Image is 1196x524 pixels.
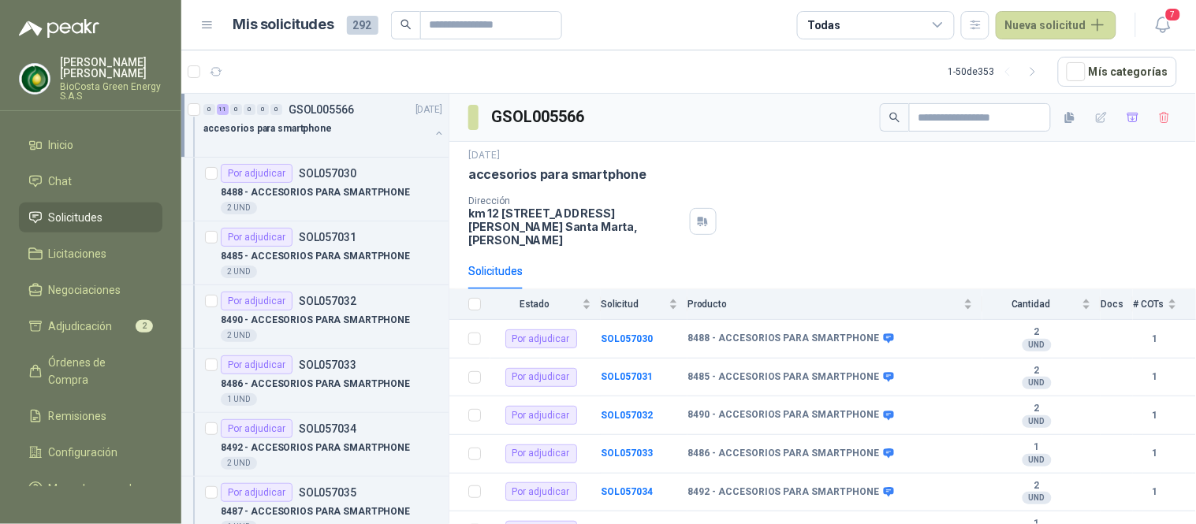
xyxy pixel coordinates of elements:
p: SOL057030 [299,168,356,179]
p: 8485 - ACCESORIOS PARA SMARTPHONE [221,249,410,264]
a: Chat [19,166,162,196]
span: Solicitud [601,299,665,310]
a: Órdenes de Compra [19,347,162,395]
b: 1 [982,441,1091,454]
a: Por adjudicarSOL0570328490 - ACCESORIOS PARA SMARTPHONE2 UND [181,285,449,349]
span: Manuales y ayuda [49,480,139,497]
img: Company Logo [20,64,50,94]
b: 1 [1133,370,1177,385]
div: Por adjudicar [221,292,292,310]
div: Por adjudicar [505,444,577,463]
b: 1 [1133,408,1177,423]
th: # COTs [1133,289,1196,320]
a: Licitaciones [19,239,162,269]
a: SOL057033 [601,448,653,459]
div: 2 UND [221,202,257,214]
p: [DATE] [468,148,500,163]
div: Por adjudicar [221,483,292,502]
div: 0 [257,104,269,115]
span: 7 [1164,7,1182,22]
h1: Mis solicitudes [233,13,334,36]
span: Solicitudes [49,209,103,226]
button: Nueva solicitud [996,11,1116,39]
div: Por adjudicar [221,419,292,438]
span: Estado [490,299,579,310]
p: 8490 - ACCESORIOS PARA SMARTPHONE [221,313,410,328]
div: 0 [244,104,255,115]
a: Solicitudes [19,203,162,232]
b: 2 [982,326,1091,339]
b: 8486 - ACCESORIOS PARA SMARTPHONE [687,448,880,460]
p: SOL057035 [299,487,356,498]
b: 1 [1133,332,1177,347]
p: accesorios para smartphone [203,121,332,136]
p: GSOL005566 [289,104,354,115]
p: 8492 - ACCESORIOS PARA SMARTPHONE [221,440,410,455]
div: Por adjudicar [505,329,577,348]
div: 11 [217,104,229,115]
span: search [889,112,900,123]
div: 2 UND [221,266,257,278]
span: Órdenes de Compra [49,354,147,388]
p: SOL057031 [299,232,356,243]
span: Adjudicación [49,318,113,335]
a: Adjudicación2 [19,311,162,341]
span: Cantidad [982,299,1079,310]
a: SOL057031 [601,371,653,382]
div: Por adjudicar [505,368,577,387]
b: SOL057030 [601,333,653,344]
span: Producto [687,299,960,310]
p: SOL057032 [299,295,356,307]
p: SOL057034 [299,423,356,434]
span: Negociaciones [49,281,121,299]
h3: GSOL005566 [491,105,587,129]
div: 0 [270,104,282,115]
span: Chat [49,173,73,190]
div: Por adjudicar [221,164,292,183]
p: BioCosta Green Energy S.A.S [60,82,162,101]
div: Por adjudicar [221,228,292,247]
span: Inicio [49,136,74,154]
span: Licitaciones [49,245,107,262]
span: Remisiones [49,407,107,425]
a: Inicio [19,130,162,160]
b: 2 [982,480,1091,492]
div: UND [1023,415,1052,428]
th: Estado [490,289,601,320]
th: Producto [687,289,982,320]
a: Por adjudicarSOL0570318485 - ACCESORIOS PARA SMARTPHONE2 UND [181,221,449,285]
p: Dirección [468,195,684,206]
b: SOL057032 [601,410,653,421]
p: 8486 - ACCESORIOS PARA SMARTPHONE [221,377,410,392]
div: 1 UND [221,393,257,406]
a: 0 11 0 0 0 0 GSOL005566[DATE] accesorios para smartphone [203,100,445,151]
b: 2 [982,403,1091,415]
div: Por adjudicar [221,355,292,374]
p: [DATE] [415,102,442,117]
p: accesorios para smartphone [468,166,646,183]
span: search [401,19,412,30]
div: 0 [203,104,215,115]
a: SOL057034 [601,486,653,497]
div: 1 - 50 de 353 [948,59,1045,84]
button: Mís categorías [1058,57,1177,87]
img: Logo peakr [19,19,99,38]
div: 2 UND [221,457,257,470]
div: UND [1023,492,1052,504]
div: UND [1023,377,1052,389]
div: Solicitudes [468,262,523,280]
span: 2 [136,320,153,333]
span: # COTs [1133,299,1164,310]
a: Por adjudicarSOL0570348492 - ACCESORIOS PARA SMARTPHONE2 UND [181,413,449,477]
a: Remisiones [19,401,162,431]
th: Docs [1101,289,1133,320]
span: Configuración [49,444,118,461]
div: 2 UND [221,329,257,342]
div: UND [1023,454,1052,466]
div: UND [1023,339,1052,351]
p: [PERSON_NAME] [PERSON_NAME] [60,57,162,79]
b: 8490 - ACCESORIOS PARA SMARTPHONE [687,409,880,422]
